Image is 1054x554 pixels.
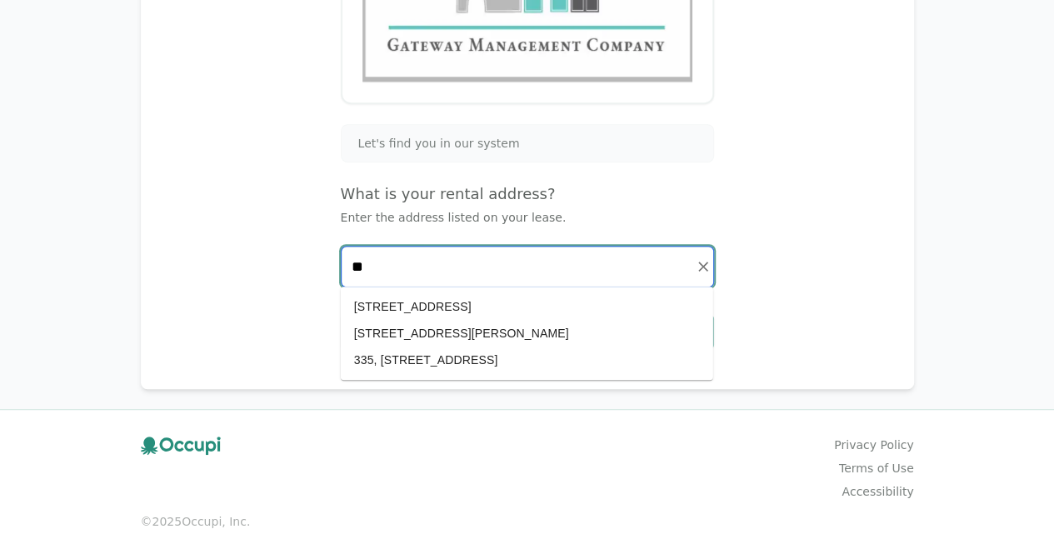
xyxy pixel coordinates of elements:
[358,135,520,152] span: Let's find you in our system
[341,209,714,226] p: Enter the address listed on your lease.
[341,293,713,320] li: [STREET_ADDRESS]
[842,483,913,500] a: Accessibility
[341,320,713,347] li: [STREET_ADDRESS][PERSON_NAME]
[692,255,715,278] button: Clear
[839,460,914,477] a: Terms of Use
[141,513,914,530] small: © 2025 Occupi, Inc.
[342,247,713,287] input: Start typing...
[341,347,713,373] li: 335, [STREET_ADDRESS]
[341,182,714,206] h4: What is your rental address?
[834,437,913,453] a: Privacy Policy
